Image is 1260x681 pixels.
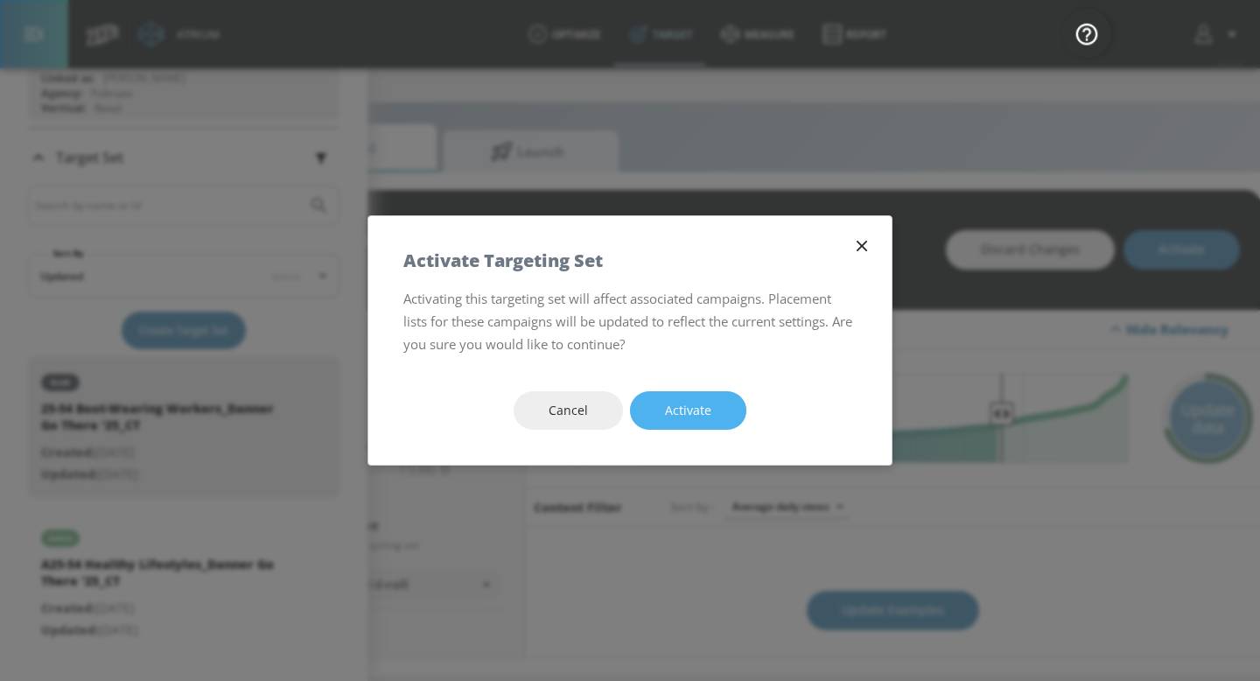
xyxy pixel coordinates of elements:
p: Activating this targeting set will affect associated campaigns. Placement lists for these campaig... [403,287,857,356]
span: Activate [665,400,711,422]
span: Cancel [549,400,588,422]
button: Open Resource Center [1062,9,1111,58]
button: Activate [630,391,746,431]
h5: Activate Targeting Set [403,251,603,270]
button: Cancel [514,391,623,431]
